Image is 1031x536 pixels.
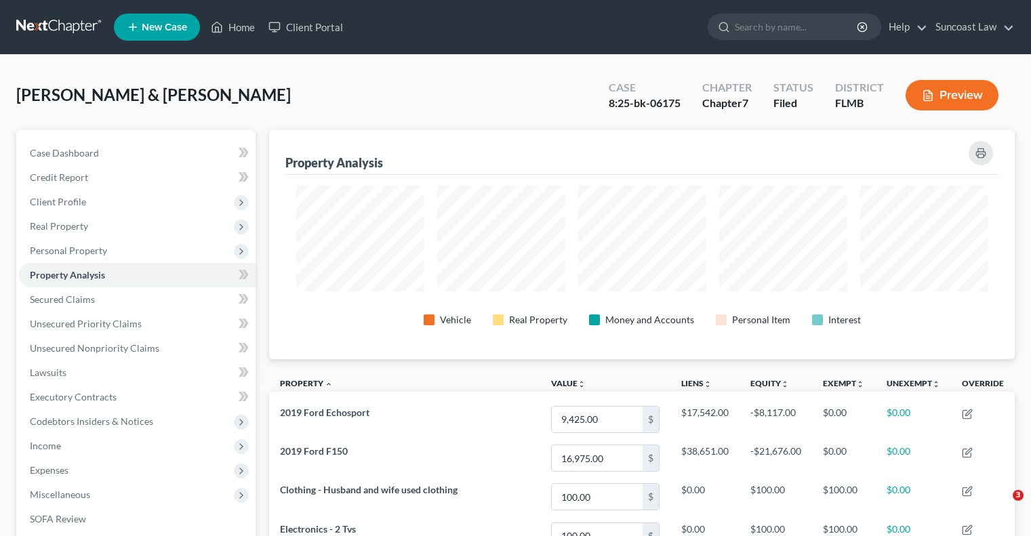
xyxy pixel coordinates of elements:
i: unfold_more [704,380,712,388]
i: unfold_more [781,380,789,388]
td: $0.00 [876,478,951,516]
div: Chapter [702,80,752,96]
a: Credit Report [19,165,256,190]
div: Money and Accounts [605,313,694,327]
span: Electronics - 2 Tvs [280,523,356,535]
a: Case Dashboard [19,141,256,165]
span: Income [30,440,61,451]
td: $0.00 [812,439,876,478]
span: [PERSON_NAME] & [PERSON_NAME] [16,85,291,104]
span: Real Property [30,220,88,232]
a: Lawsuits [19,360,256,385]
button: Preview [906,80,998,110]
div: $ [643,407,659,432]
div: $ [643,484,659,510]
span: 3 [1013,490,1024,501]
span: Expenses [30,464,68,476]
span: Case Dashboard [30,147,99,159]
a: Executory Contracts [19,385,256,409]
span: 7 [742,96,748,109]
div: District [835,80,884,96]
span: Unsecured Nonpriority Claims [30,342,159,354]
th: Override [951,370,1015,400]
div: Interest [828,313,861,327]
div: Chapter [702,96,752,111]
i: unfold_more [932,380,940,388]
input: 0.00 [552,407,643,432]
td: $0.00 [876,439,951,478]
div: FLMB [835,96,884,111]
a: Property Analysis [19,263,256,287]
span: Personal Property [30,245,107,256]
span: Clothing - Husband and wife used clothing [280,484,458,495]
div: Vehicle [440,313,471,327]
a: Valueunfold_more [551,378,586,388]
td: $38,651.00 [670,439,740,478]
a: Exemptunfold_more [823,378,864,388]
span: Credit Report [30,171,88,183]
span: Unsecured Priority Claims [30,318,142,329]
input: 0.00 [552,484,643,510]
input: Search by name... [735,14,859,39]
a: Secured Claims [19,287,256,312]
a: Property expand_less [280,378,333,388]
span: SOFA Review [30,513,86,524]
td: $0.00 [876,400,951,438]
td: -$8,117.00 [740,400,812,438]
td: $100.00 [740,478,812,516]
a: Liensunfold_more [681,378,712,388]
a: Home [204,15,262,39]
span: Client Profile [30,196,86,207]
a: Suncoast Law [929,15,1014,39]
td: $0.00 [670,478,740,516]
div: 8:25-bk-06175 [609,96,681,111]
i: unfold_more [578,380,586,388]
div: Property Analysis [285,154,383,171]
a: Help [882,15,927,39]
span: Secured Claims [30,293,95,305]
td: $100.00 [812,478,876,516]
span: Executory Contracts [30,391,117,403]
a: SOFA Review [19,507,256,531]
div: $ [643,445,659,471]
span: 2019 Ford F150 [280,445,348,457]
span: New Case [142,22,187,33]
iframe: Intercom live chat [985,490,1017,522]
a: Unexemptunfold_more [887,378,940,388]
div: Personal Item [732,313,790,327]
div: Status [773,80,813,96]
a: Client Portal [262,15,350,39]
span: 2019 Ford Echosport [280,407,369,418]
span: Miscellaneous [30,489,90,500]
div: Case [609,80,681,96]
a: Unsecured Nonpriority Claims [19,336,256,360]
span: Codebtors Insiders & Notices [30,415,153,427]
a: Unsecured Priority Claims [19,312,256,336]
td: $17,542.00 [670,400,740,438]
i: expand_less [325,380,333,388]
td: $0.00 [812,400,876,438]
a: Equityunfold_more [750,378,789,388]
td: -$21,676.00 [740,439,812,478]
i: unfold_more [856,380,864,388]
div: Filed [773,96,813,111]
span: Property Analysis [30,269,105,281]
span: Lawsuits [30,367,66,378]
div: Real Property [509,313,567,327]
input: 0.00 [552,445,643,471]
